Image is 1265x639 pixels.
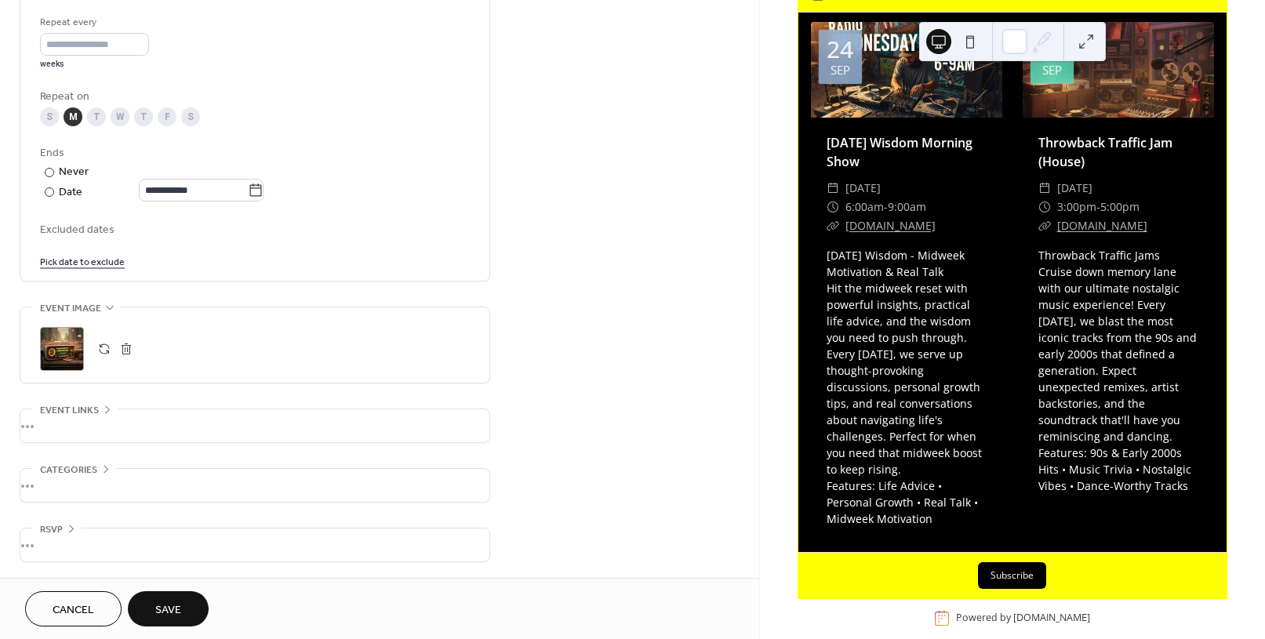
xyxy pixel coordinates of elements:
[40,462,97,478] span: Categories
[1038,198,1051,216] div: ​
[827,179,839,198] div: ​
[53,602,94,619] span: Cancel
[1042,64,1062,76] div: Sep
[59,164,89,180] div: Never
[1038,179,1051,198] div: ​
[845,198,884,216] span: 6:00am
[40,300,101,317] span: Event image
[20,409,489,442] div: •••
[1023,247,1214,494] div: Throwback Traffic Jams Cruise down memory lane with our ultimate nostalgic music experience! Ever...
[64,107,82,126] div: M
[1038,134,1172,170] a: Throwback Traffic Jam (House)
[158,107,176,126] div: F
[87,107,106,126] div: T
[831,64,850,76] div: Sep
[25,591,122,626] button: Cancel
[155,602,181,619] span: Save
[40,254,125,270] span: Pick date to exclude
[1013,611,1090,624] a: [DOMAIN_NAME]
[40,222,470,238] span: Excluded dates
[40,402,99,419] span: Event links
[128,591,209,626] button: Save
[40,107,59,126] div: S
[40,521,63,538] span: RSVP
[811,247,1002,527] div: [DATE] Wisdom - Midweek Motivation & Real Talk Hit the midweek reset with powerful insights, prac...
[111,107,129,126] div: W
[134,107,153,126] div: T
[1096,198,1100,216] span: -
[1038,216,1051,235] div: ​
[827,198,839,216] div: ​
[888,198,926,216] span: 9:00am
[40,59,149,70] div: weeks
[956,611,1090,624] div: Powered by
[978,562,1046,589] button: Subscribe
[1057,179,1092,198] span: [DATE]
[827,134,972,170] a: [DATE] Wisdom Morning Show
[1100,198,1140,216] span: 5:00pm
[827,216,839,235] div: ​
[40,145,467,162] div: Ends
[845,179,881,198] span: [DATE]
[884,198,888,216] span: -
[1057,198,1096,216] span: 3:00pm
[827,38,853,61] div: 24
[181,107,200,126] div: S
[20,469,489,502] div: •••
[59,183,264,202] div: Date
[845,218,936,233] a: [DOMAIN_NAME]
[20,528,489,561] div: •••
[40,89,467,105] div: Repeat on
[40,327,84,371] div: ;
[40,14,146,31] div: Repeat every
[1057,218,1147,233] a: [DOMAIN_NAME]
